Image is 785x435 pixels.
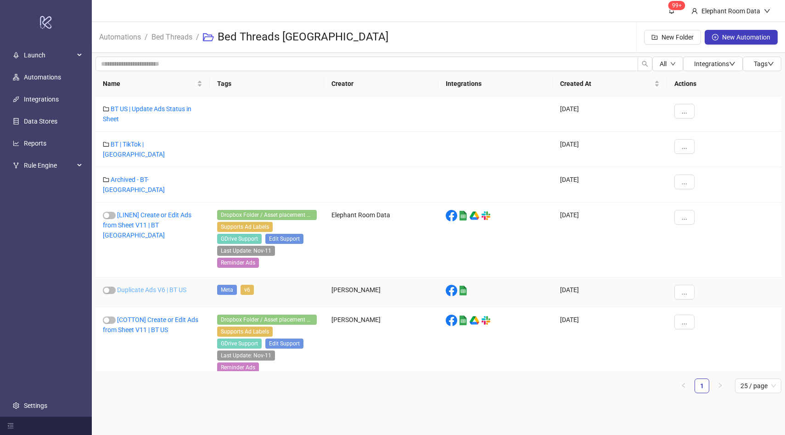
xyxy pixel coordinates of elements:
[743,56,781,71] button: Tagsdown
[681,383,686,388] span: left
[670,61,676,67] span: down
[553,167,667,203] div: [DATE]
[210,71,324,96] th: Tags
[24,156,74,175] span: Rule Engine
[97,31,143,41] a: Automations
[24,46,74,64] span: Launch
[695,379,709,393] li: 1
[694,60,735,68] span: Integrations
[676,379,691,393] button: left
[642,61,648,67] span: search
[682,318,687,326] span: ...
[217,210,317,220] span: Dropbox Folder / Asset placement detection
[560,79,652,89] span: Created At
[553,203,667,277] div: [DATE]
[682,143,687,150] span: ...
[683,56,743,71] button: Integrationsdown
[438,71,553,96] th: Integrations
[713,379,728,393] li: Next Page
[24,96,59,103] a: Integrations
[667,71,781,96] th: Actions
[553,132,667,167] div: [DATE]
[324,307,438,382] div: [PERSON_NAME]
[698,6,764,16] div: Elephant Room Data
[103,176,165,193] a: Archived - BT-[GEOGRAPHIC_DATA]
[103,176,109,183] span: folder
[265,339,303,349] span: Edit Support
[705,30,778,45] button: New Automation
[682,107,687,115] span: ...
[95,71,210,96] th: Name
[324,71,438,96] th: Creator
[682,214,687,221] span: ...
[668,7,675,14] span: bell
[24,73,61,81] a: Automations
[196,23,199,52] li: /
[24,140,46,147] a: Reports
[217,315,317,325] span: Dropbox Folder / Asset placement detection
[674,285,695,299] button: ...
[713,379,728,393] button: right
[13,52,19,58] span: rocket
[682,288,687,296] span: ...
[7,423,14,429] span: menu-fold
[217,285,237,295] span: Meta
[668,1,685,10] sup: 1778
[674,175,695,189] button: ...
[553,96,667,132] div: [DATE]
[695,379,709,393] a: 1
[712,34,718,40] span: plus-circle
[662,34,694,41] span: New Folder
[644,30,701,45] button: New Folder
[674,315,695,329] button: ...
[691,8,698,14] span: user
[651,34,658,40] span: folder-add
[754,60,774,68] span: Tags
[103,316,198,333] a: [COTTON] Create or Edit Ads from Sheet V11 | BT US
[553,277,667,307] div: [DATE]
[674,210,695,225] button: ...
[217,327,273,337] span: Supports Ad Labels
[674,139,695,154] button: ...
[217,339,262,349] span: GDrive Support
[722,34,770,41] span: New Automation
[740,379,776,393] span: 25 / page
[218,30,388,45] h3: Bed Threads [GEOGRAPHIC_DATA]
[682,178,687,186] span: ...
[24,402,47,409] a: Settings
[103,141,109,147] span: folder
[217,222,273,232] span: Supports Ad Labels
[24,118,57,125] a: Data Stores
[103,79,195,89] span: Name
[768,61,774,67] span: down
[718,383,723,388] span: right
[145,23,148,52] li: /
[217,246,275,256] span: Last Update: Nov-11
[652,56,683,71] button: Alldown
[265,234,303,244] span: Edit Support
[217,350,275,361] span: Last Update: Nov-11
[117,286,186,294] a: Duplicate Ads V6 | BT US
[764,8,770,14] span: down
[729,61,735,67] span: down
[674,104,695,119] button: ...
[241,285,254,295] span: v6
[660,60,667,68] span: All
[217,258,259,268] span: Reminder Ads
[103,106,109,112] span: folder
[103,105,191,123] a: BT US | Update Ads Status in Sheet
[203,32,214,43] span: folder-open
[735,379,781,393] div: Page Size
[676,379,691,393] li: Previous Page
[103,211,191,239] a: [LINEN] Create or Edit Ads from Sheet V11 | BT [GEOGRAPHIC_DATA]
[13,162,19,169] span: fork
[324,203,438,277] div: Elephant Room Data
[103,141,165,158] a: BT | TikTok | [GEOGRAPHIC_DATA]
[553,71,667,96] th: Created At
[217,234,262,244] span: GDrive Support
[553,307,667,382] div: [DATE]
[324,277,438,307] div: [PERSON_NAME]
[217,362,259,373] span: Reminder Ads
[150,31,194,41] a: Bed Threads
